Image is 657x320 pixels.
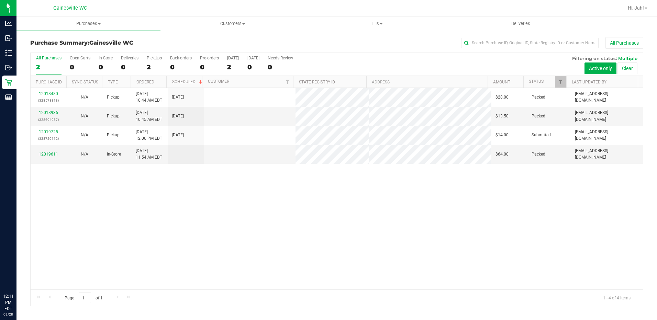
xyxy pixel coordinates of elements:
[121,63,138,71] div: 0
[81,113,88,119] button: N/A
[36,80,62,84] a: Purchase ID
[5,35,12,42] inline-svg: Inbound
[532,94,545,101] span: Packed
[461,38,599,48] input: Search Purchase ID, Original ID, State Registry ID or Customer Name...
[605,37,643,49] button: All Purchases
[107,94,120,101] span: Pickup
[39,129,58,134] a: 12019725
[16,21,160,27] span: Purchases
[5,49,12,56] inline-svg: Inventory
[227,63,239,71] div: 2
[160,16,304,31] a: Customers
[575,91,639,104] span: [EMAIL_ADDRESS][DOMAIN_NAME]
[555,76,566,88] a: Filter
[172,113,184,119] span: [DATE]
[107,132,120,138] span: Pickup
[35,116,63,123] p: (328694987)
[208,79,229,84] a: Customer
[299,80,335,84] a: State Registry ID
[81,132,88,138] button: N/A
[3,312,13,317] p: 09/28
[16,16,160,31] a: Purchases
[170,56,192,60] div: Back-orders
[366,76,488,88] th: Address
[99,56,113,60] div: In Store
[81,152,88,157] span: Not Applicable
[502,21,539,27] span: Deliveries
[30,40,235,46] h3: Purchase Summary:
[7,265,27,286] iframe: Resource center
[305,21,448,27] span: Tills
[268,63,293,71] div: 0
[247,56,259,60] div: [DATE]
[172,132,184,138] span: [DATE]
[147,56,162,60] div: PickUps
[282,76,293,88] a: Filter
[572,80,606,84] a: Last Updated By
[575,110,639,123] span: [EMAIL_ADDRESS][DOMAIN_NAME]
[35,97,63,104] p: (328578818)
[81,114,88,118] span: Not Applicable
[532,113,545,119] span: Packed
[598,293,636,303] span: 1 - 4 of 4 items
[495,94,509,101] span: $28.00
[628,5,644,11] span: Hi, Jah!
[36,63,62,71] div: 2
[200,63,219,71] div: 0
[136,110,162,123] span: [DATE] 10:45 AM EDT
[39,91,58,96] a: 12018480
[136,80,154,84] a: Ordered
[36,56,62,60] div: All Purchases
[532,132,551,138] span: Submitted
[200,56,219,60] div: Pre-orders
[136,91,162,104] span: [DATE] 10:44 AM EDT
[584,62,616,74] button: Active only
[121,56,138,60] div: Deliveries
[89,39,133,46] span: Gainesville WC
[53,5,87,11] span: Gainesville WC
[35,135,63,142] p: (328729112)
[617,62,637,74] button: Clear
[5,94,12,101] inline-svg: Reports
[495,151,509,158] span: $64.00
[227,56,239,60] div: [DATE]
[3,293,13,312] p: 12:11 PM EDT
[161,21,304,27] span: Customers
[172,79,203,84] a: Scheduled
[107,113,120,119] span: Pickup
[575,148,639,161] span: [EMAIL_ADDRESS][DOMAIN_NAME]
[136,129,162,142] span: [DATE] 12:06 PM EDT
[268,56,293,60] div: Needs Review
[172,94,184,101] span: [DATE]
[5,64,12,71] inline-svg: Outbound
[495,113,509,119] span: $13.50
[136,148,162,161] span: [DATE] 11:54 AM EDT
[572,56,617,61] span: Filtering on status:
[70,56,90,60] div: Open Carts
[575,129,639,142] span: [EMAIL_ADDRESS][DOMAIN_NAME]
[5,20,12,27] inline-svg: Analytics
[70,63,90,71] div: 0
[247,63,259,71] div: 0
[618,56,637,61] span: Multiple
[81,95,88,100] span: Not Applicable
[147,63,162,71] div: 2
[449,16,593,31] a: Deliveries
[72,80,98,84] a: Sync Status
[81,151,88,158] button: N/A
[39,110,58,115] a: 12018936
[170,63,192,71] div: 0
[81,133,88,137] span: Not Applicable
[495,132,509,138] span: $14.00
[79,293,91,303] input: 1
[59,293,108,303] span: Page of 1
[81,94,88,101] button: N/A
[493,80,510,84] a: Amount
[5,79,12,86] inline-svg: Retail
[529,79,544,84] a: Status
[108,80,118,84] a: Type
[305,16,449,31] a: Tills
[532,151,545,158] span: Packed
[99,63,113,71] div: 0
[107,151,121,158] span: In-Store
